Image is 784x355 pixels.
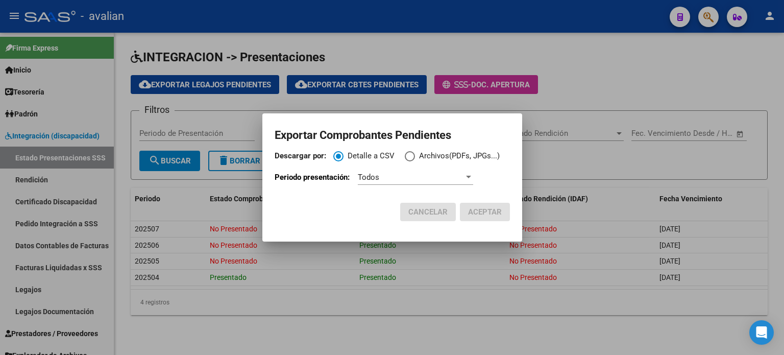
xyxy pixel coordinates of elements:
[408,207,448,217] span: Cancelar
[344,150,395,162] span: Detalle a CSV
[275,151,326,160] strong: Descargar por:
[468,207,502,217] span: ACEPTAR
[275,126,510,145] h2: Exportar Comprobantes Pendientes
[275,173,350,182] span: Periodo presentación:
[415,150,500,162] span: Archivos(PDFs, JPGs...)
[400,203,456,221] button: Cancelar
[749,320,774,345] div: Open Intercom Messenger
[358,173,379,182] span: Todos
[460,203,510,221] button: ACEPTAR
[275,150,510,167] mat-radio-group: Descargar por:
